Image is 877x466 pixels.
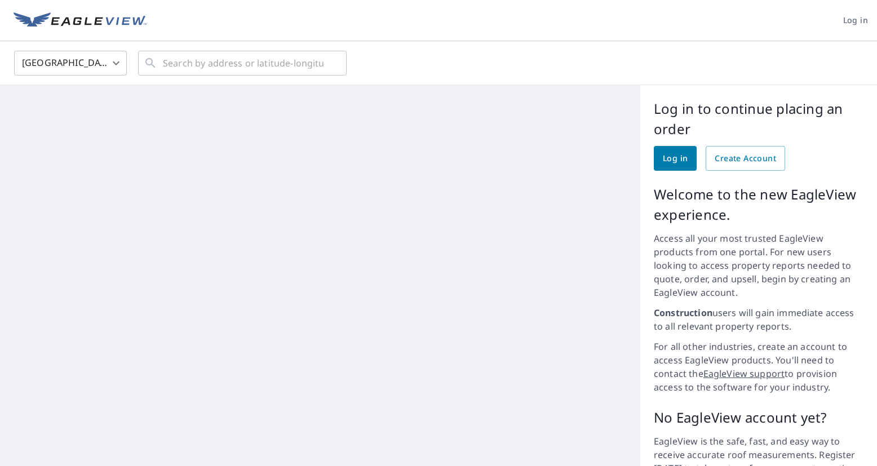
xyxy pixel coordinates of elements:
p: For all other industries, create an account to access EagleView products. You'll need to contact ... [654,340,863,394]
a: EagleView support [703,367,785,380]
a: Create Account [706,146,785,171]
img: EV Logo [14,12,147,29]
strong: Construction [654,307,712,319]
p: Log in to continue placing an order [654,99,863,139]
p: users will gain immediate access to all relevant property reports. [654,306,863,333]
span: Create Account [715,152,776,166]
input: Search by address or latitude-longitude [163,47,324,79]
span: Log in [663,152,688,166]
a: Log in [654,146,697,171]
p: Access all your most trusted EagleView products from one portal. For new users looking to access ... [654,232,863,299]
p: No EagleView account yet? [654,407,863,428]
div: [GEOGRAPHIC_DATA] [14,47,127,79]
span: Log in [843,14,868,28]
p: Welcome to the new EagleView experience. [654,184,863,225]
